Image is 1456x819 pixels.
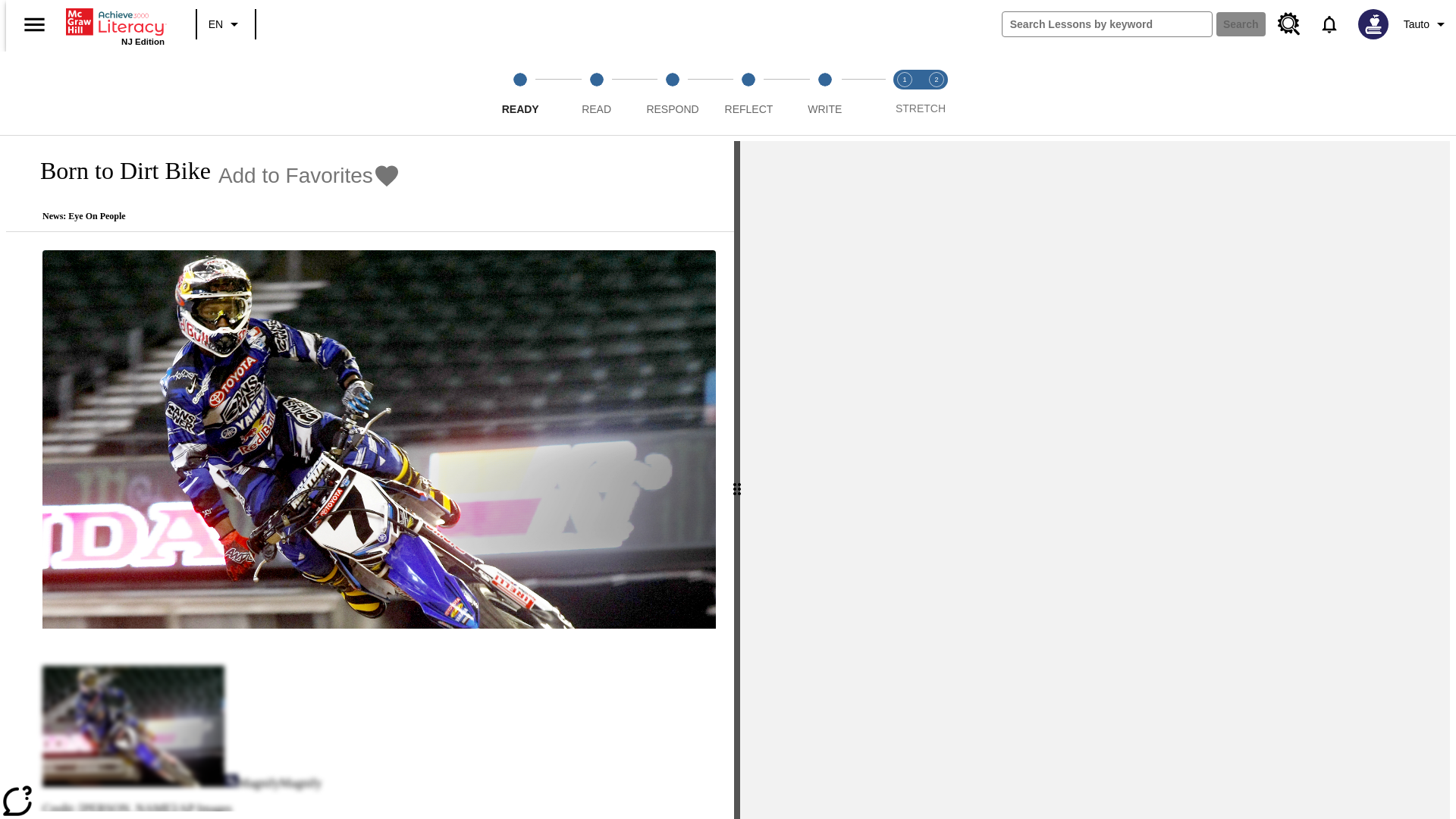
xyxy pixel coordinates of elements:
button: Select a new avatar [1349,5,1398,44]
div: Press Enter or Spacebar and then press right and left arrow keys to move the slider [734,141,740,819]
button: Write step 5 of 5 [781,52,869,135]
a: Resource Center, Will open in new tab [1269,4,1310,45]
button: Language: EN, Select a language [202,11,250,38]
div: activity [740,141,1450,819]
span: Reflect [725,103,773,115]
button: Read step 2 of 5 [552,52,640,135]
span: EN [209,17,223,33]
button: Stretch Respond step 2 of 2 [915,52,959,135]
button: Reflect step 4 of 5 [704,52,792,135]
span: Ready [502,103,539,115]
span: Write [808,103,842,115]
button: Respond step 3 of 5 [629,52,717,135]
text: 2 [934,76,938,83]
img: Avatar [1358,9,1389,39]
button: Add to Favorites - Born to Dirt Bike [218,162,400,189]
img: Motocross racer James Stewart flies through the air on his dirt bike. [42,250,716,629]
span: Add to Favorites [218,164,373,188]
button: Open side menu [12,2,57,47]
div: Home [66,5,165,46]
h1: Born to Dirt Bike [24,157,211,185]
div: reading [6,141,734,811]
button: Profile/Settings [1398,11,1456,38]
span: Tauto [1404,17,1429,33]
button: Stretch Read step 1 of 2 [883,52,927,135]
input: search field [1003,12,1212,36]
span: NJ Edition [121,37,165,46]
span: STRETCH [896,102,946,115]
p: News: Eye On People [24,211,400,222]
button: Ready step 1 of 5 [476,52,564,135]
span: Respond [646,103,698,115]
text: 1 [902,76,906,83]
span: Read [582,103,611,115]
a: Notifications [1310,5,1349,44]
